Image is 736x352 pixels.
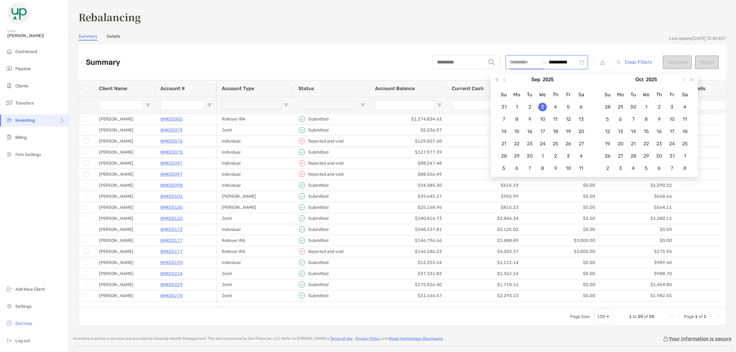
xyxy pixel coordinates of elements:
[601,89,614,101] th: Su
[217,169,293,180] div: Individual
[447,290,523,301] div: $2,293.23
[217,125,293,136] div: Joint
[523,125,536,138] td: 2025-09-16
[577,103,585,111] div: 6
[94,235,155,246] div: [PERSON_NAME]
[549,125,562,138] td: 2025-09-18
[6,285,13,293] img: add_new_client icon
[500,115,508,124] div: 7
[629,115,638,124] div: 7
[600,202,677,213] div: $564.11
[680,74,688,86] button: Next month (PageDown)
[6,48,13,55] img: dashboard icon
[642,115,650,124] div: 8
[160,126,183,134] a: 8MK05079
[160,170,183,178] a: 8MK05097
[160,226,183,233] a: 8MK05172
[389,336,443,341] a: Model Marketplace Disclosures
[160,182,183,189] a: 8MK05098
[298,137,306,145] img: icon status
[603,115,612,124] div: 5
[562,89,575,101] th: Fr
[678,89,691,101] th: Sa
[160,292,183,300] p: 8MK05274
[15,287,45,292] span: Add New Client
[217,257,293,268] div: Individual
[688,74,696,86] button: Next year (Control + right)
[6,99,13,106] img: transfers icon
[525,103,534,111] div: 2
[160,137,183,145] a: 8MK05075
[447,158,523,169] div: $3,000.00
[375,100,435,110] input: Account Balance Filter Input
[298,193,306,200] img: icon status
[94,279,155,290] div: [PERSON_NAME]
[94,224,155,235] div: [PERSON_NAME]
[160,237,183,244] p: 8MK05177
[680,115,689,124] div: 11
[330,336,353,341] a: Terms of Use
[217,147,293,158] div: Individual
[370,268,447,279] div: $37,331.82
[601,125,614,138] td: 2025-10-12
[523,246,600,257] div: $3,000.00
[668,115,676,124] div: 10
[217,213,293,224] div: Joint
[549,101,562,113] td: 2025-09-04
[298,248,306,255] img: icon status
[160,281,183,289] p: 8MK05229
[536,113,549,125] td: 2025-09-10
[86,58,120,67] h2: Summary
[370,125,447,136] div: $5,236.07
[298,270,306,277] img: icon status
[512,103,521,111] div: 1
[370,235,447,246] div: $146,796.66
[549,89,562,101] th: Th
[217,224,293,235] div: Individual
[437,103,442,108] button: Open Filter Menu
[447,125,523,136] div: $501.43
[575,113,588,125] td: 2025-09-13
[562,113,575,125] td: 2025-09-12
[217,136,293,147] div: Individual
[551,103,560,111] div: 4
[616,60,620,64] img: button icon
[627,101,640,113] td: 2025-09-30
[370,279,447,290] div: $175,926.40
[538,115,547,124] div: 10
[217,279,293,290] div: Joint
[523,235,600,246] div: $3,000.00
[523,191,600,202] div: $0.00
[222,86,254,91] span: Account Type
[370,136,447,147] div: $129,507.60
[600,213,677,224] div: $1,380.12
[575,101,588,113] td: 2025-09-06
[497,89,510,101] th: Su
[217,235,293,246] div: Rollover IRA
[600,290,677,301] div: $1,982.55
[15,101,34,106] span: Transfers
[497,125,510,138] td: 2025-09-14
[616,103,625,111] div: 29
[370,202,447,213] div: $25,168.96
[616,115,625,124] div: 6
[489,59,495,65] img: input icon
[160,193,183,200] a: 8MK05101
[217,202,293,213] div: [PERSON_NAME]
[447,136,523,147] div: $4,550.70
[538,103,547,111] div: 3
[217,246,293,257] div: Rollover IRA
[601,101,614,113] td: 2025-09-28
[653,89,665,101] th: Th
[523,202,600,213] div: $0.00
[6,65,13,72] img: pipeline icon
[447,279,523,290] div: $1,718.16
[308,115,328,123] p: Submitted
[603,103,612,111] div: 28
[217,290,293,301] div: Joint
[298,159,306,167] img: icon status
[160,86,185,91] span: Account #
